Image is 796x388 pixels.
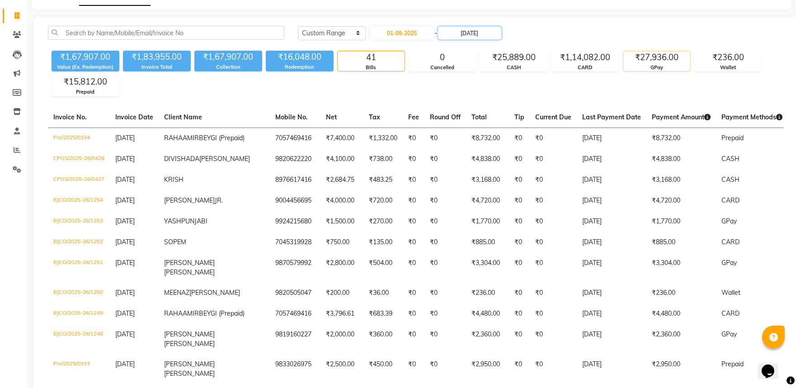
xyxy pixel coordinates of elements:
[270,253,320,283] td: 9870579992
[646,324,716,354] td: ₹2,360.00
[320,324,363,354] td: ₹2,000.00
[509,303,530,324] td: ₹0
[270,128,320,149] td: 7057469416
[646,149,716,170] td: ₹4,838.00
[466,128,509,149] td: ₹8,732.00
[363,324,403,354] td: ₹360.00
[164,217,181,225] span: YASH
[164,113,202,121] span: Client Name
[424,232,466,253] td: ₹0
[409,64,476,71] div: Cancelled
[115,330,135,338] span: [DATE]
[577,232,646,253] td: [DATE]
[552,51,619,64] div: ₹1,14,082.00
[646,354,716,384] td: ₹2,950.00
[430,113,461,121] span: Round Off
[577,303,646,324] td: [DATE]
[623,51,690,64] div: ₹27,936.00
[721,113,782,121] span: Payment Methods
[320,128,363,149] td: ₹7,400.00
[115,155,135,163] span: [DATE]
[646,253,716,283] td: ₹3,304.00
[577,149,646,170] td: [DATE]
[48,211,110,232] td: BJCO/2025-26/1253
[721,309,739,317] span: CARD
[363,283,403,303] td: ₹36.00
[320,232,363,253] td: ₹750.00
[403,303,424,324] td: ₹0
[577,190,646,211] td: [DATE]
[48,354,110,384] td: Pre/2025/0333
[403,324,424,354] td: ₹0
[363,354,403,384] td: ₹450.00
[466,170,509,190] td: ₹3,168.00
[530,283,577,303] td: ₹0
[363,149,403,170] td: ₹738.00
[403,232,424,253] td: ₹0
[320,190,363,211] td: ₹4,000.00
[577,211,646,232] td: [DATE]
[721,360,744,368] span: Prepaid
[164,289,189,297] span: MEENAZ
[270,211,320,232] td: 9924215680
[509,149,530,170] td: ₹0
[530,149,577,170] td: ₹0
[721,238,739,246] span: CARD
[270,232,320,253] td: 7045319928
[266,51,334,63] div: ₹16,048.00
[509,170,530,190] td: ₹0
[623,64,690,71] div: GPay
[530,253,577,283] td: ₹0
[164,268,215,276] span: [PERSON_NAME]
[164,134,183,142] span: RAHA
[424,149,466,170] td: ₹0
[164,369,215,378] span: [PERSON_NAME]
[183,309,245,317] span: AMIRBEYGI (Prepaid)
[48,149,110,170] td: CPGS/2025-26/0428
[270,149,320,170] td: 9820622220
[270,303,320,324] td: 7057469416
[466,253,509,283] td: ₹3,304.00
[535,113,571,121] span: Current Due
[582,113,641,121] span: Last Payment Date
[164,259,215,267] span: [PERSON_NAME]
[369,113,380,121] span: Tax
[48,26,284,40] input: Search by Name/Mobile/Email/Invoice No
[48,253,110,283] td: BJCO/2025-26/1251
[721,330,737,338] span: GPay
[403,283,424,303] td: ₹0
[424,128,466,149] td: ₹0
[194,51,262,63] div: ₹1,67,907.00
[509,253,530,283] td: ₹0
[695,64,762,71] div: Wallet
[164,155,199,163] span: DIVISHADA
[53,113,87,121] span: Invoice No.
[403,149,424,170] td: ₹0
[577,354,646,384] td: [DATE]
[363,190,403,211] td: ₹720.00
[514,113,524,121] span: Tip
[270,354,320,384] td: 9833026975
[48,303,110,324] td: BJCO/2025-26/1249
[189,289,240,297] span: [PERSON_NAME]
[363,211,403,232] td: ₹270.00
[164,175,184,184] span: KRISH
[480,64,547,71] div: CASH
[115,259,135,267] span: [DATE]
[164,196,215,204] span: [PERSON_NAME]
[403,170,424,190] td: ₹0
[466,303,509,324] td: ₹4,480.00
[646,211,716,232] td: ₹1,770.00
[215,196,223,204] span: JR.
[552,64,619,71] div: CARD
[652,113,711,121] span: Payment Amount
[721,134,744,142] span: Prepaid
[466,149,509,170] td: ₹4,838.00
[338,51,405,64] div: 41
[363,253,403,283] td: ₹504.00
[577,253,646,283] td: [DATE]
[123,51,191,63] div: ₹1,83,955.00
[721,196,739,204] span: CARD
[164,340,215,348] span: [PERSON_NAME]
[403,128,424,149] td: ₹0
